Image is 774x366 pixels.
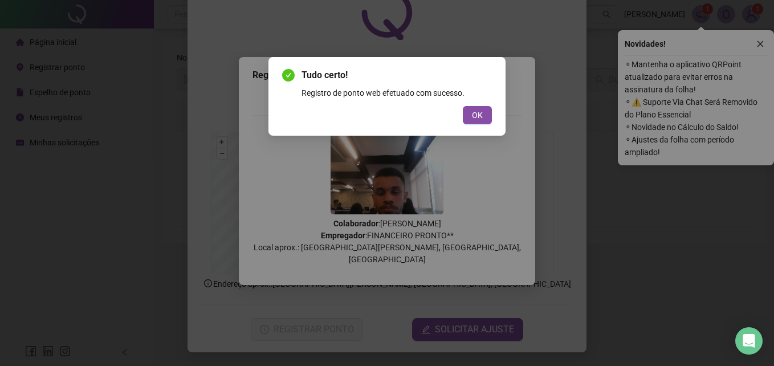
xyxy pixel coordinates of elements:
[463,106,492,124] button: OK
[735,327,763,355] div: Open Intercom Messenger
[302,68,492,82] span: Tudo certo!
[282,69,295,82] span: check-circle
[472,109,483,121] span: OK
[302,87,492,99] div: Registro de ponto web efetuado com sucesso.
